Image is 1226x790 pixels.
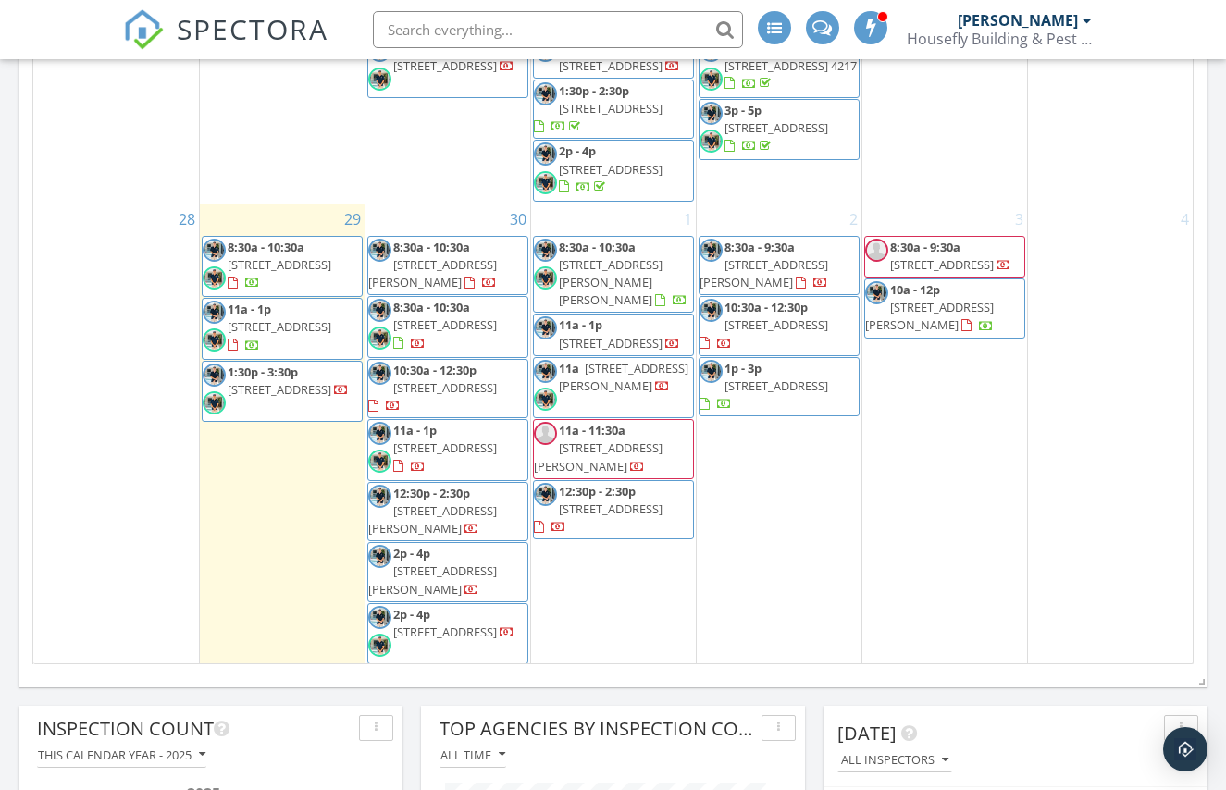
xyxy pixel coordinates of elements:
a: 12:30p - 2:30p [STREET_ADDRESS] 4217 [699,36,860,97]
a: 10a - 12p [STREET_ADDRESS][PERSON_NAME] [865,281,994,333]
img: dsc09642.jpg [368,422,391,445]
td: Go to October 1, 2025 [530,204,696,666]
span: [STREET_ADDRESS] [228,381,331,398]
a: 12:30p - 2:30p [STREET_ADDRESS][PERSON_NAME] [368,485,497,537]
img: dsc09643.jpg [534,171,557,194]
a: 8:30a - 10:30a [STREET_ADDRESS][PERSON_NAME] [367,236,528,296]
span: 1:30p - 3:30p [228,364,298,380]
a: Go to September 29, 2025 [341,204,365,234]
a: 11a - 11:30a [STREET_ADDRESS][PERSON_NAME] [534,422,663,474]
span: [STREET_ADDRESS] 4217 [724,57,857,74]
a: 8:30a - 10:30a [STREET_ADDRESS][PERSON_NAME][PERSON_NAME] [559,239,687,309]
span: 8:30a - 10:30a [559,239,636,255]
span: 12:30p - 2:30p [393,485,470,501]
span: 10a - 12p [890,281,940,298]
a: 3p - 5p [STREET_ADDRESS] [699,99,860,160]
span: [STREET_ADDRESS] [559,161,663,178]
img: The Best Home Inspection Software - Spectora [123,9,164,50]
a: 11a - 1p [STREET_ADDRESS] [202,298,363,359]
span: 11a [559,360,579,376]
a: 12:30p - 1p [STREET_ADDRESS] [559,39,680,73]
td: Go to September 30, 2025 [365,204,530,666]
span: [STREET_ADDRESS][PERSON_NAME] [700,256,828,290]
a: 8:30a - 9:30a [STREET_ADDRESS][PERSON_NAME] [699,236,860,296]
span: [STREET_ADDRESS][PERSON_NAME] [368,562,497,597]
span: 2p - 4p [393,545,430,562]
span: [STREET_ADDRESS] [393,316,497,333]
span: [STREET_ADDRESS][PERSON_NAME] [368,502,497,537]
img: dsc09643.jpg [368,327,391,350]
div: [PERSON_NAME] [958,11,1078,30]
a: 1p - 3p [STREET_ADDRESS] [699,357,860,417]
a: 2p - 4p [STREET_ADDRESS] [367,603,528,664]
span: [STREET_ADDRESS][PERSON_NAME] [865,299,994,333]
img: dsc09642.jpg [534,483,557,506]
td: Go to October 3, 2025 [861,204,1027,666]
span: [STREET_ADDRESS] [393,57,497,74]
a: 11a - 1p [STREET_ADDRESS] [393,422,497,474]
a: 2p - 4p [STREET_ADDRESS] [393,606,514,640]
img: dsc09643.jpg [368,450,391,473]
span: [STREET_ADDRESS] [724,119,828,136]
td: Go to September 29, 2025 [199,204,365,666]
div: Open Intercom Messenger [1163,727,1207,771]
img: default-user-f0147aede5fd5fa78ca7ade42f37bd4542148d508eef1c3d3ea960f66861d68b.jpg [534,422,557,445]
button: All Inspectors [837,748,952,773]
span: [STREET_ADDRESS] [559,335,663,352]
span: [STREET_ADDRESS] [393,439,497,456]
span: [STREET_ADDRESS] [890,256,994,273]
span: 8:30a - 9:30a [724,239,795,255]
span: SPECTORA [177,9,328,48]
a: 1:30p - 3:30p [STREET_ADDRESS] [202,361,363,422]
span: 10:30a - 12:30p [393,362,477,378]
span: [STREET_ADDRESS] [724,377,828,394]
a: 11a - 11:30a [STREET_ADDRESS][PERSON_NAME] [533,419,694,479]
td: Go to October 4, 2025 [1027,204,1193,666]
span: 1:30p - 2:30p [559,82,629,99]
span: [STREET_ADDRESS][PERSON_NAME] [368,256,497,290]
div: This calendar year - 2025 [38,748,205,761]
a: 2p - 4p [STREET_ADDRESS][PERSON_NAME] [368,545,497,597]
a: 8:30a - 9:30a [STREET_ADDRESS] [890,239,1011,273]
img: dsc09642.jpg [368,545,391,568]
img: dsc09642.jpg [203,301,226,324]
input: Search everything... [373,11,743,48]
span: [STREET_ADDRESS][PERSON_NAME] [534,439,663,474]
img: dsc09642.jpg [368,485,391,508]
a: Go to October 3, 2025 [1011,204,1027,234]
img: dsc09642.jpg [700,239,723,262]
img: dsc09642.jpg [203,239,226,262]
span: [STREET_ADDRESS] [559,57,663,74]
td: Go to September 28, 2025 [33,204,199,666]
img: dsc09642.jpg [534,360,557,383]
a: 11a - 1p [STREET_ADDRESS] [228,301,331,352]
a: 8:30a - 10:30a [STREET_ADDRESS] [367,296,528,357]
a: 1:30p - 2:30p [STREET_ADDRESS] [534,82,663,134]
span: [DATE] [837,721,897,746]
span: 8:30a - 10:30a [228,239,304,255]
div: Top Agencies by Inspection Count [440,715,754,743]
a: 12:30p - 2:30p [STREET_ADDRESS][PERSON_NAME] [367,482,528,542]
span: [STREET_ADDRESS][PERSON_NAME][PERSON_NAME] [559,256,663,308]
img: dsc09642.jpg [203,364,226,387]
span: 12:30p - 2:30p [559,483,636,500]
span: 11a - 1p [393,422,437,438]
a: 1:30p - 3:30p [STREET_ADDRESS] [367,36,528,97]
td: Go to October 2, 2025 [696,204,861,666]
a: Go to October 1, 2025 [680,204,696,234]
a: 8:30a - 10:30a [STREET_ADDRESS] [228,239,331,290]
div: Housefly Building & Pest Inspections [907,30,1092,48]
span: 8:30a - 9:30a [890,239,960,255]
span: [STREET_ADDRESS] [393,379,497,396]
a: 11a - 1p [STREET_ADDRESS] [533,314,694,355]
div: All time [440,748,505,761]
img: dsc09642.jpg [368,299,391,322]
a: 10:30a - 12:30p [STREET_ADDRESS] [699,296,860,356]
span: 8:30a - 10:30a [393,299,470,315]
span: 11a - 1p [559,316,602,333]
span: 1p - 3p [724,360,762,376]
a: 8:30a - 9:30a [STREET_ADDRESS] [864,236,1025,278]
img: default-user-f0147aede5fd5fa78ca7ade42f37bd4542148d508eef1c3d3ea960f66861d68b.jpg [865,239,888,262]
a: 8:30a - 10:30a [STREET_ADDRESS][PERSON_NAME][PERSON_NAME] [533,236,694,314]
a: Go to October 4, 2025 [1177,204,1193,234]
